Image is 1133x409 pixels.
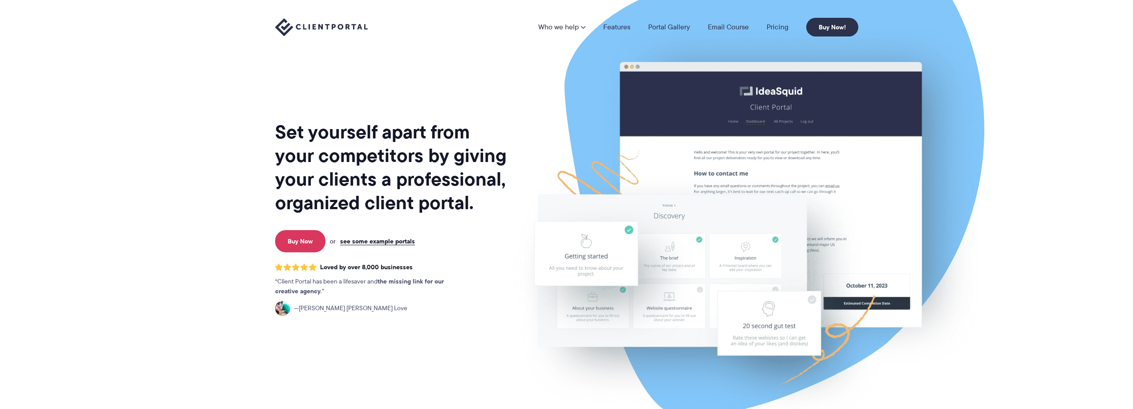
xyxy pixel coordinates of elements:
[538,24,585,31] a: Who we help
[340,237,415,245] a: see some example portals
[330,237,336,245] span: or
[275,230,325,252] a: Buy Now
[648,24,690,31] a: Portal Gallery
[275,277,462,296] p: Client Portal has been a lifesaver and .
[275,120,508,215] h1: Set yourself apart from your competitors by giving your clients a professional, organized client ...
[708,24,749,31] a: Email Course
[275,276,444,296] strong: the missing link for our creative agency
[320,263,413,271] span: Loved by over 8,000 businesses
[806,18,858,36] a: Buy Now!
[294,304,407,313] span: [PERSON_NAME] [PERSON_NAME] Love
[767,24,788,31] a: Pricing
[603,24,630,31] a: Features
